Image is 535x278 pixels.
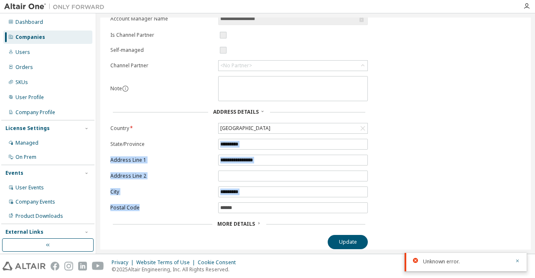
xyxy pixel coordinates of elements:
[110,157,213,163] label: Address Line 1
[122,85,129,92] button: information
[110,204,213,211] label: Postal Code
[15,184,44,191] div: User Events
[328,235,368,249] button: Update
[112,266,241,273] p: © 2025 Altair Engineering, Inc. All Rights Reserved.
[4,3,109,11] img: Altair One
[110,85,122,92] label: Note
[15,79,28,86] div: SKUs
[110,32,213,38] label: Is Channel Partner
[112,259,136,266] div: Privacy
[217,220,255,227] span: More Details
[220,62,252,69] div: <No Partner>
[51,262,59,270] img: facebook.svg
[110,189,213,195] label: City
[110,62,213,69] label: Channel Partner
[423,258,510,265] div: Unknown error.
[15,199,55,205] div: Company Events
[198,259,241,266] div: Cookie Consent
[219,61,367,71] div: <No Partner>
[15,34,45,41] div: Companies
[15,94,44,101] div: User Profile
[110,47,213,54] label: Self-managed
[15,19,43,26] div: Dashboard
[15,140,38,146] div: Managed
[136,259,198,266] div: Website Terms of Use
[78,262,87,270] img: linkedin.svg
[15,154,36,161] div: On Prem
[110,125,213,132] label: Country
[219,123,367,133] div: [GEOGRAPHIC_DATA]
[64,262,73,270] img: instagram.svg
[15,64,33,71] div: Orders
[15,213,63,219] div: Product Downloads
[15,109,55,116] div: Company Profile
[5,125,50,132] div: License Settings
[3,262,46,270] img: altair_logo.svg
[110,173,213,179] label: Address Line 2
[15,49,30,56] div: Users
[213,108,259,115] span: Address Details
[92,262,104,270] img: youtube.svg
[5,229,43,235] div: External Links
[219,124,272,133] div: [GEOGRAPHIC_DATA]
[110,15,213,22] label: Account Manager Name
[5,170,23,176] div: Events
[110,141,213,148] label: State/Province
